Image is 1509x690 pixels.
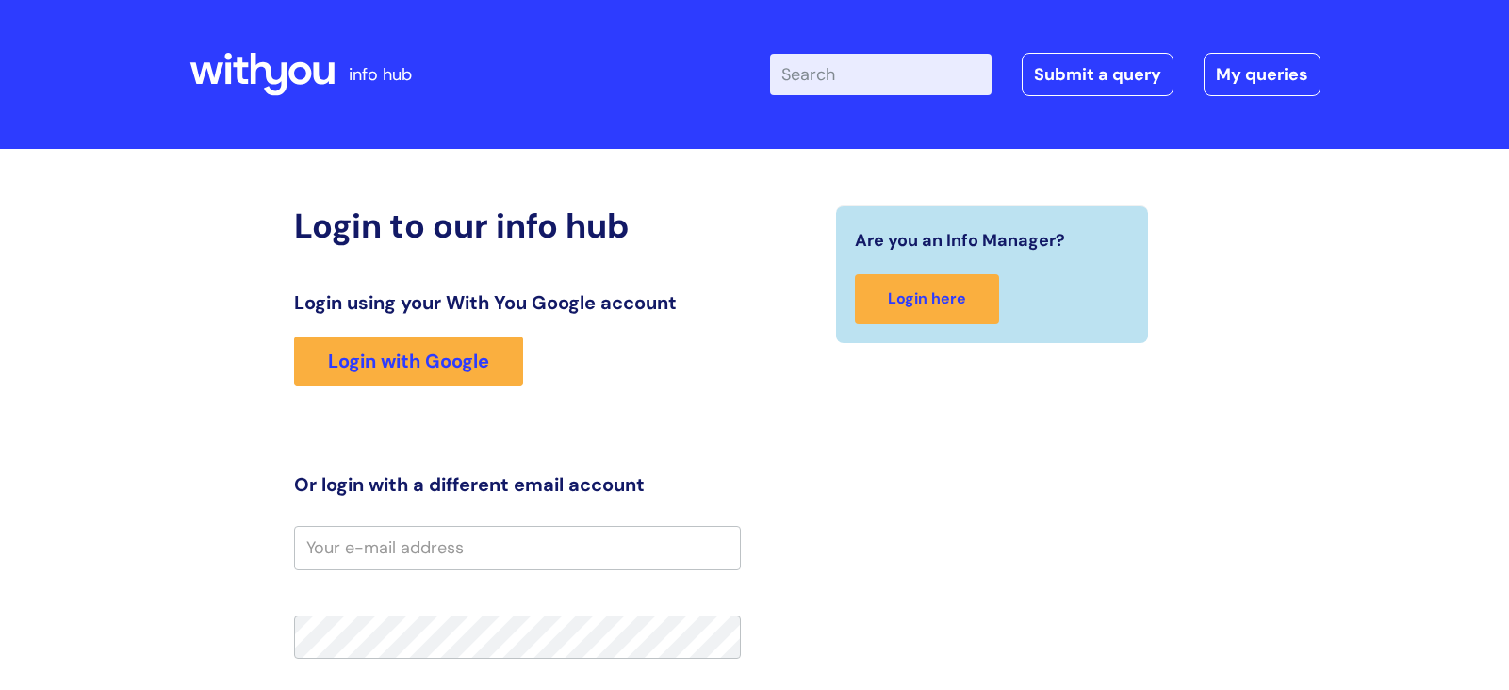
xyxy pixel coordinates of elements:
a: Login with Google [294,337,523,386]
a: Login here [855,274,999,324]
span: Are you an Info Manager? [855,225,1065,255]
input: Search [770,54,992,95]
a: Submit a query [1022,53,1173,96]
h3: Login using your With You Google account [294,291,741,314]
p: info hub [349,59,412,90]
h3: Or login with a different email account [294,473,741,496]
input: Your e-mail address [294,526,741,569]
h2: Login to our info hub [294,205,741,246]
a: My queries [1204,53,1320,96]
